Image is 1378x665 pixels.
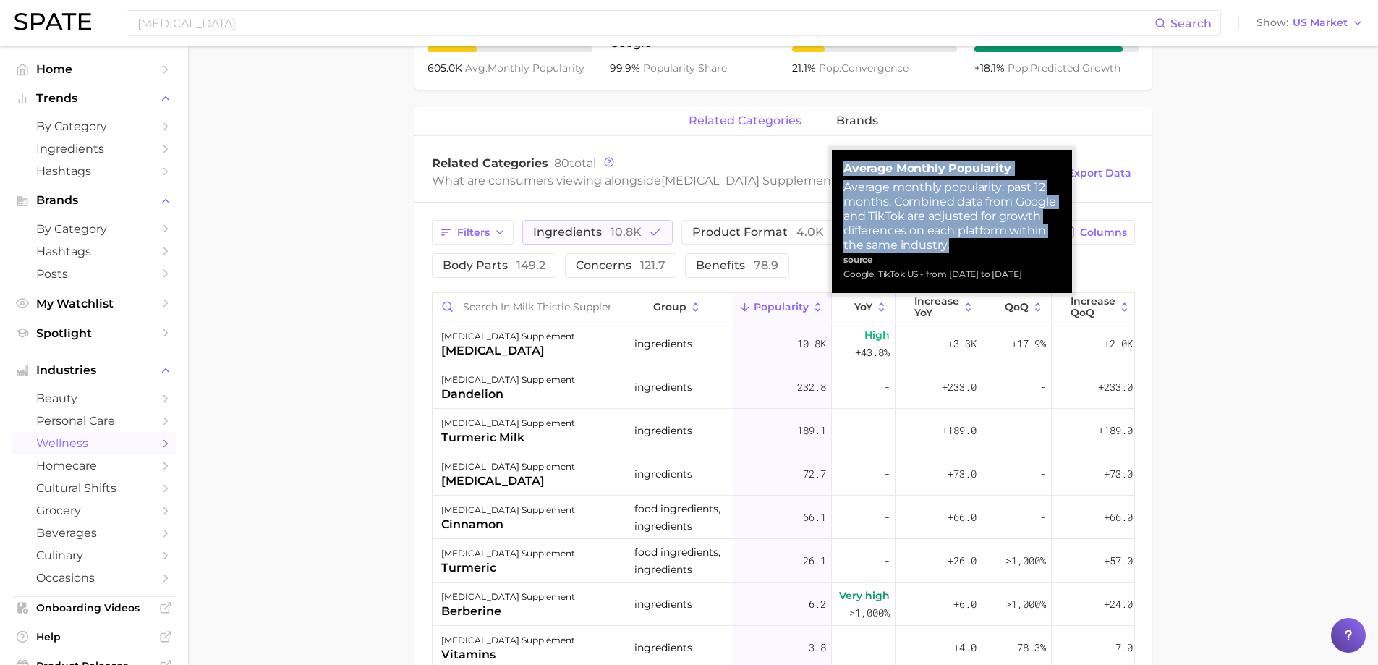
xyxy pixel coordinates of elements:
[809,596,826,613] span: 6.2
[953,596,977,613] span: +6.0
[12,88,176,109] button: Trends
[441,603,575,620] div: berberine
[441,473,575,490] div: [MEDICAL_DATA]
[12,240,176,263] a: Hashtags
[433,409,1295,452] button: [MEDICAL_DATA] supplementturmeric milkingredients189.1-+189.0-+189.0-+189.0
[1104,509,1133,526] span: +66.0
[441,559,575,577] div: turmeric
[12,387,176,410] a: beauty
[1098,378,1133,396] span: +233.0
[797,422,826,439] span: 189.1
[1005,554,1046,567] span: >1,000%
[12,322,176,344] a: Spotlight
[12,360,176,381] button: Industries
[433,496,1295,539] button: [MEDICAL_DATA] supplementcinnamonfood ingredients, ingredients66.1-+66.0-+66.0-+66.0
[634,596,692,613] span: ingredients
[441,545,575,562] div: [MEDICAL_DATA] supplement
[884,465,890,483] span: -
[843,267,1060,281] div: Google, TikTok US - from [DATE] to [DATE]
[634,465,692,483] span: ingredients
[432,171,1039,190] div: What are consumers viewing alongside ?
[1005,301,1029,313] span: QoQ
[1110,639,1133,656] span: -7.0
[1256,19,1288,27] span: Show
[12,626,176,648] a: Help
[797,378,826,396] span: 232.8
[836,114,878,127] span: brands
[441,501,575,519] div: [MEDICAL_DATA] supplement
[36,436,152,450] span: wellness
[36,326,152,340] span: Spotlight
[533,226,642,238] span: ingredients
[36,548,152,562] span: culinary
[629,293,733,321] button: group
[982,293,1052,321] button: QoQ
[457,226,490,239] span: Filters
[465,62,488,75] abbr: average
[441,386,575,403] div: dandelion
[819,62,909,75] span: convergence
[854,301,872,313] span: YoY
[1104,335,1133,352] span: +2.0k
[733,293,832,321] button: Popularity
[884,509,890,526] span: -
[689,114,801,127] span: related categories
[974,62,1008,75] span: +18.1%
[884,378,890,396] span: -
[643,62,727,75] span: popularity share
[12,115,176,137] a: by Category
[433,365,1295,409] button: [MEDICAL_DATA] supplementdandelioningredients232.8-+233.0-+233.0-+233.0
[1104,465,1133,483] span: +73.0
[942,422,977,439] span: +189.0
[12,432,176,454] a: wellness
[36,267,152,281] span: Posts
[36,364,152,377] span: Industries
[1293,19,1348,27] span: US Market
[554,156,596,170] span: total
[432,220,514,245] button: Filters
[441,516,575,533] div: cinnamon
[634,335,692,352] span: ingredients
[12,522,176,544] a: beverages
[36,481,152,495] span: cultural shifts
[36,222,152,236] span: by Category
[12,190,176,211] button: Brands
[948,552,977,569] span: +26.0
[1040,378,1046,396] span: -
[809,639,826,656] span: 3.8
[36,119,152,133] span: by Category
[12,58,176,80] a: Home
[634,422,692,439] span: ingredients
[12,597,176,619] a: Onboarding Videos
[36,92,152,105] span: Trends
[12,567,176,589] a: occasions
[36,601,152,614] span: Onboarding Videos
[896,293,982,321] button: Increase YoY
[792,62,819,75] span: 21.1%
[855,344,890,361] span: +43.8%
[36,194,152,207] span: Brands
[441,342,575,360] div: [MEDICAL_DATA]
[839,587,890,604] span: Very high
[843,161,1060,176] strong: Average Monthly Popularity
[803,552,826,569] span: 26.1
[441,632,575,649] div: [MEDICAL_DATA] supplement
[516,258,545,272] span: 149.2
[443,260,545,271] span: body parts
[12,454,176,477] a: homecare
[884,552,890,569] span: -
[433,583,1295,626] button: [MEDICAL_DATA] supplementberberineingredients6.2Very high>1,000%+6.0>1,000%+24.0>1,000%+73.0
[661,174,836,187] span: [MEDICAL_DATA] supplement
[36,245,152,258] span: Hashtags
[884,639,890,656] span: -
[554,156,569,170] span: 80
[803,465,826,483] span: 72.7
[611,225,642,239] span: 10.8k
[433,293,629,321] input: Search in milk thistle supplement
[653,301,686,313] span: group
[754,258,778,272] span: 78.9
[428,46,592,52] div: 3 / 10
[441,415,575,432] div: [MEDICAL_DATA] supplement
[797,335,826,352] span: 10.8k
[864,326,890,344] span: High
